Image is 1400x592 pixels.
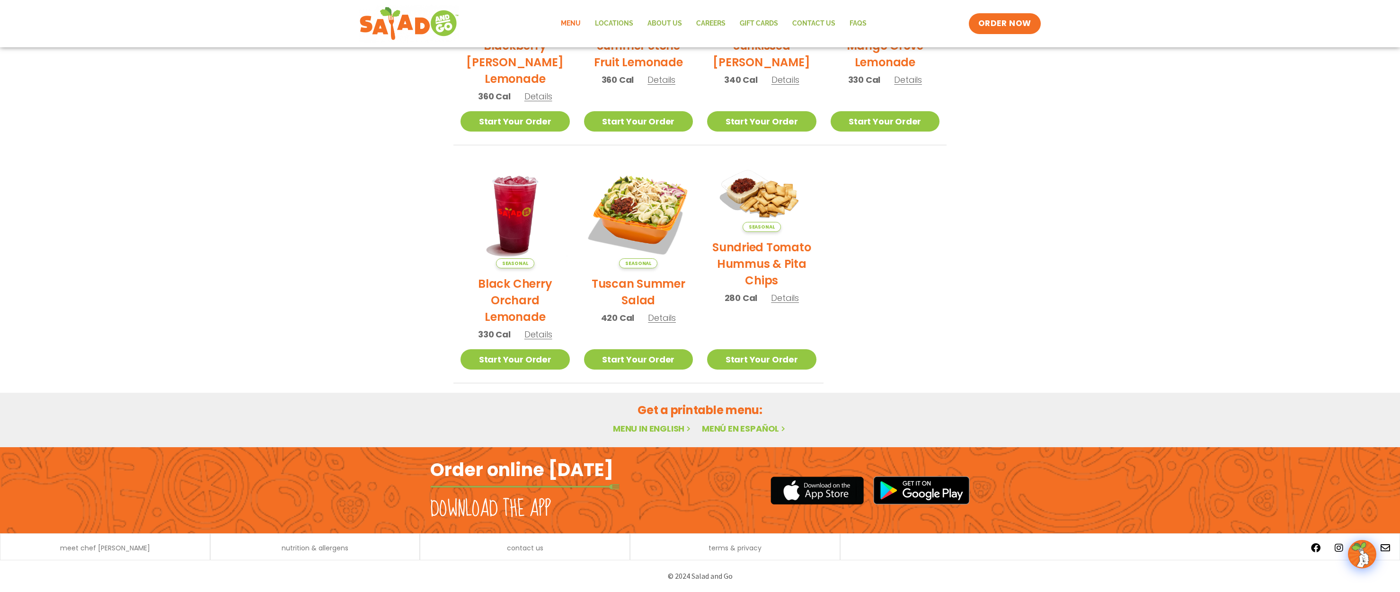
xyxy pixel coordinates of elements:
[831,37,940,71] h2: Mango Grove Lemonade
[554,13,588,35] a: Menu
[478,90,511,103] span: 360 Cal
[613,423,692,434] a: Menu in English
[743,222,781,232] span: Seasonal
[978,18,1031,29] span: ORDER NOW
[461,159,570,269] img: Product photo for Black Cherry Orchard Lemonade
[524,328,552,340] span: Details
[707,37,816,71] h2: Sunkissed [PERSON_NAME]
[619,258,657,268] span: Seasonal
[648,312,676,324] span: Details
[588,13,640,35] a: Locations
[647,74,675,86] span: Details
[507,545,543,551] a: contact us
[707,159,816,232] img: Product photo for Sundried Tomato Hummus & Pita Chips
[584,349,693,370] a: Start Your Order
[478,328,511,341] span: 330 Cal
[453,402,947,418] h2: Get a printable menu:
[771,74,799,86] span: Details
[430,458,613,481] h2: Order online [DATE]
[602,73,634,86] span: 360 Cal
[842,13,874,35] a: FAQs
[461,37,570,87] h2: Blackberry [PERSON_NAME] Lemonade
[496,258,534,268] span: Seasonal
[584,275,693,309] h2: Tuscan Summer Salad
[702,423,787,434] a: Menú en español
[640,13,689,35] a: About Us
[524,90,552,102] span: Details
[282,545,348,551] a: nutrition & allergens
[435,570,965,583] p: © 2024 Salad and Go
[831,111,940,132] a: Start Your Order
[848,73,881,86] span: 330 Cal
[771,292,799,304] span: Details
[461,349,570,370] a: Start Your Order
[707,239,816,289] h2: Sundried Tomato Hummus & Pita Chips
[461,275,570,325] h2: Black Cherry Orchard Lemonade
[430,484,620,489] img: fork
[584,111,693,132] a: Start Your Order
[601,311,635,324] span: 420 Cal
[709,545,762,551] a: terms & privacy
[894,74,922,86] span: Details
[707,349,816,370] a: Start Your Order
[724,73,758,86] span: 340 Cal
[554,13,874,35] nav: Menu
[771,475,864,506] img: appstore
[725,292,758,304] span: 280 Cal
[430,496,551,522] h2: Download the app
[785,13,842,35] a: Contact Us
[733,13,785,35] a: GIFT CARDS
[60,545,150,551] a: meet chef [PERSON_NAME]
[689,13,733,35] a: Careers
[461,111,570,132] a: Start Your Order
[969,13,1041,34] a: ORDER NOW
[584,37,693,71] h2: Summer Stone Fruit Lemonade
[1349,541,1375,567] img: wpChatIcon
[584,159,693,269] img: Product photo for Tuscan Summer Salad
[359,5,459,43] img: new-SAG-logo-768×292
[707,111,816,132] a: Start Your Order
[873,476,970,504] img: google_play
